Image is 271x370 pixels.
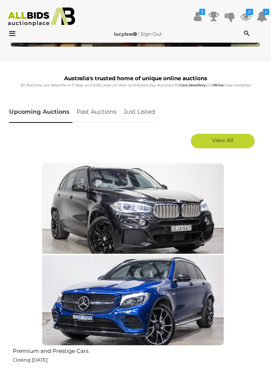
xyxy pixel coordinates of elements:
strong: Jewellery [188,83,206,87]
h1: Australia's trusted home of unique online auctions [9,75,262,82]
a: View All [191,134,255,148]
span: | [138,31,140,37]
i: $ [199,9,205,15]
a: lucylsw [114,31,138,37]
img: Allbids.com.au [4,7,79,26]
a: $ [192,10,203,23]
img: Premium and Prestige Cars [42,163,224,346]
span: View All [212,137,233,144]
a: Upcoming Auctions [9,101,72,123]
i: 4 [263,9,269,15]
p: All Auctions are listed for 4-7 days and bids close on their scheduled day. Auctions for , and cl... [9,82,262,89]
a: Just Listed [121,101,158,123]
i: 21 [246,9,253,15]
strong: Wine [213,83,223,87]
p: Closing [DATE] [13,356,256,364]
a: 4 [256,10,267,23]
a: Past Auctions [74,101,119,123]
strong: Cars [180,83,188,87]
strong: lucylsw [114,31,137,37]
a: 21 [240,10,251,23]
h2: Premium and Prestige Cars [13,346,256,354]
a: Sign Out [141,31,162,37]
